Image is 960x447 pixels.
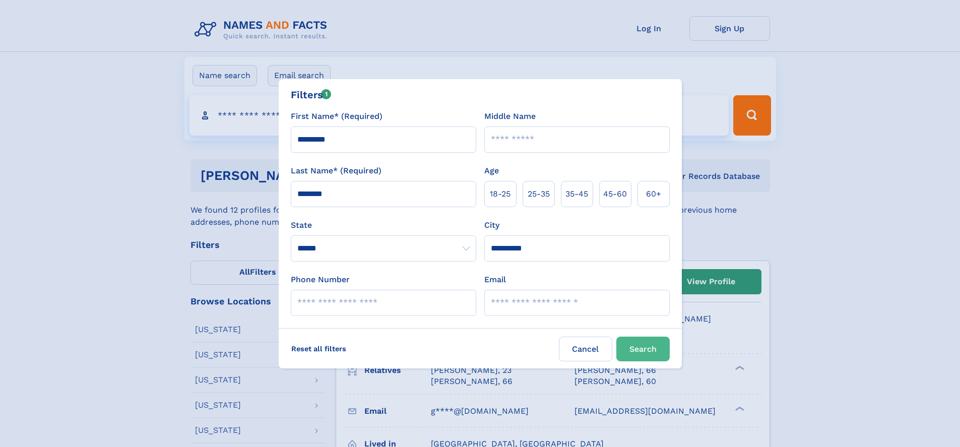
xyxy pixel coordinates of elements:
[484,165,499,177] label: Age
[484,274,506,286] label: Email
[291,110,382,122] label: First Name* (Required)
[291,219,476,231] label: State
[528,188,550,200] span: 25‑35
[490,188,510,200] span: 18‑25
[291,165,381,177] label: Last Name* (Required)
[559,337,612,361] label: Cancel
[565,188,588,200] span: 35‑45
[484,110,536,122] label: Middle Name
[616,337,670,361] button: Search
[285,337,353,361] label: Reset all filters
[484,219,499,231] label: City
[291,274,350,286] label: Phone Number
[603,188,627,200] span: 45‑60
[291,87,332,102] div: Filters
[646,188,661,200] span: 60+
